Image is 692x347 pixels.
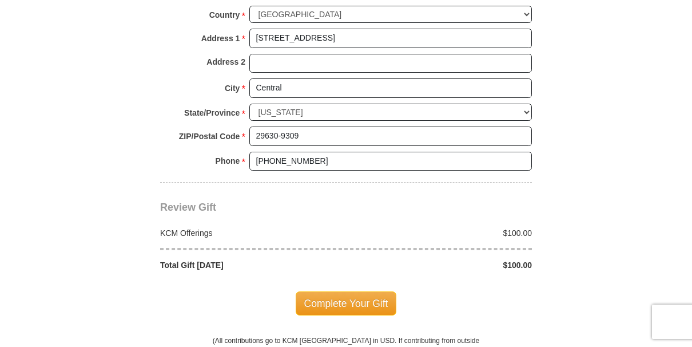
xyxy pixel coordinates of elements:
[154,227,347,239] div: KCM Offerings
[179,128,240,144] strong: ZIP/Postal Code
[296,291,397,316] span: Complete Your Gift
[154,259,347,271] div: Total Gift [DATE]
[346,259,538,271] div: $100.00
[206,54,245,70] strong: Address 2
[201,30,240,46] strong: Address 1
[216,153,240,169] strong: Phone
[346,227,538,239] div: $100.00
[184,105,240,121] strong: State/Province
[225,80,240,96] strong: City
[160,202,216,213] span: Review Gift
[209,7,240,23] strong: Country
